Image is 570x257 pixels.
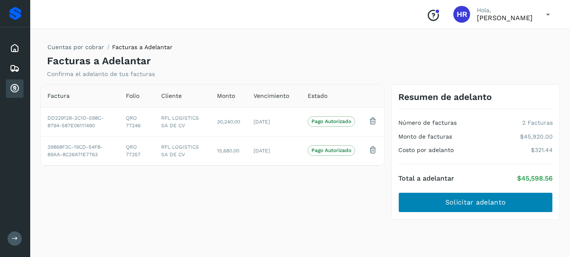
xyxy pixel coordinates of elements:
p: Pago Autorizado [311,147,351,153]
span: Solicitar adelanto [445,198,506,207]
p: $45,920.00 [520,133,553,140]
td: QRO 77246 [119,107,155,136]
h4: Total a adelantar [398,174,454,182]
div: Inicio [6,39,24,58]
a: Cuentas por cobrar [47,44,104,50]
div: Embarques [6,59,24,78]
p: 2 Facturas [522,119,553,126]
h4: Costo por adelanto [398,147,454,154]
td: DD229128-2C1D-598C-8794-587E06111490 [41,107,119,136]
p: $321.44 [531,147,553,154]
span: Cliente [161,92,182,100]
span: [DATE] [254,119,270,125]
button: Solicitar adelanto [398,192,553,212]
h4: Facturas a Adelantar [47,55,151,67]
p: Confirma el adelanto de tus facturas [47,71,155,78]
h4: Monto de facturas [398,133,452,140]
p: Hola, [477,7,533,14]
td: RFL LOGISTICS SA DE CV [154,107,210,136]
div: Cuentas por cobrar [6,79,24,98]
h4: Número de facturas [398,119,457,126]
td: RFL LOGISTICS SA DE CV [154,136,210,165]
span: Folio [126,92,139,100]
td: QRO 77357 [119,136,155,165]
span: 15,680.00 [217,148,239,154]
span: [DATE] [254,148,270,154]
span: 30,240.00 [217,119,240,125]
span: Monto [217,92,235,100]
span: Estado [308,92,327,100]
span: Factura [47,92,70,100]
h3: Resumen de adelanto [398,92,492,102]
nav: breadcrumb [47,43,173,55]
p: Pago Autorizado [311,118,351,124]
td: 39868F3C-19CD-54F8-89AA-8C26A71E7763 [41,136,119,165]
p: $45,598.56 [517,174,553,182]
p: Horacio Ramirez Flores [477,14,533,22]
span: Vencimiento [254,92,289,100]
span: Facturas a Adelantar [112,44,173,50]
